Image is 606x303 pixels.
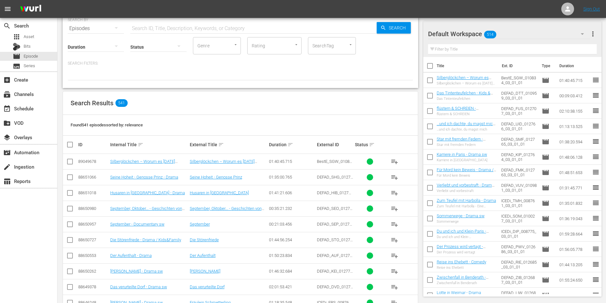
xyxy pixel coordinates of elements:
[557,165,592,180] td: 01:48:51.653
[592,153,600,161] span: reorder
[542,261,549,268] span: Episode
[556,57,594,75] th: Duration
[317,142,353,147] div: External ID
[592,122,600,130] span: reorder
[592,245,600,253] span: reorder
[110,141,188,148] div: Internal Title
[3,76,11,84] span: Create
[437,229,489,238] a: Du und ich und Klein-Paris - Drama
[78,175,108,179] div: 88651066
[233,42,239,48] button: Open
[269,237,315,242] div: 01:44:56.254
[190,190,249,195] a: Husaren in [GEOGRAPHIC_DATA]
[542,92,549,100] span: Episode
[437,57,498,75] th: Title
[13,62,20,70] span: Series
[288,142,293,148] span: sort
[4,5,12,13] span: menu
[391,189,398,197] span: playlist_add
[391,205,398,212] span: playlist_add
[110,284,167,289] a: Das verurteilte Dorf - Drama sw
[499,165,539,180] td: DEFAD_FMK_012763_03_01_01
[592,138,600,145] span: reorder
[437,266,486,270] div: Reise ins Ehebett
[557,103,592,119] td: 02:10:38.155
[348,42,354,48] button: Open
[391,252,398,259] span: playlist_add
[437,198,496,203] a: Zum Teufel mit Harbolla - Drama
[68,61,413,66] p: Search Filters:
[190,269,220,274] a: [PERSON_NAME]
[557,180,592,195] td: 01:31:45.771
[499,88,539,103] td: DEFAD_DTT_010959_03_01_01
[317,237,353,247] span: DEFAD_STO_012776_03_01_01
[110,237,181,242] a: Die Störenfriede - Drama / Kids&Family
[437,183,495,192] a: Verliebt und vorbestraft - Drama, Romance
[499,180,539,195] td: DEFAD_VUV_010981_03_01_01
[218,142,224,148] span: sort
[317,206,352,216] span: DEFAD_SEO_012778_03_01_01
[437,152,487,157] a: Karriere in Paris - Drama sw
[437,127,496,132] div: …und ich dachte, du magst mich
[115,99,127,107] span: 541
[377,22,411,34] button: Search
[542,123,549,130] span: Episode
[391,220,398,228] span: playlist_add
[437,137,486,146] a: Star mit fremden Federn - Drama, Comedy sw
[557,211,592,226] td: 01:36:19.043
[391,267,398,275] span: playlist_add
[13,33,20,41] span: Asset
[499,119,539,134] td: DEFAD_UID_012766_03_01_01
[3,22,11,30] span: Search
[138,142,143,148] span: sort
[190,284,225,289] a: Das verurteilte Dorf
[592,107,600,115] span: reorder
[437,143,496,147] div: Star mit fremden Federn
[498,57,538,75] th: Ext. ID
[78,206,108,211] div: 88650980
[78,237,108,242] div: 88650727
[592,92,600,99] span: reorder
[437,158,487,162] div: Karriere in [GEOGRAPHIC_DATA]
[499,149,539,165] td: DEFAD_KIP_012764_03_01_01
[542,199,549,207] span: Episode
[78,284,108,289] div: 88649378
[387,248,402,263] button: playlist_add
[269,175,315,179] div: 01:35:00.765
[78,269,108,274] div: 88650262
[542,184,549,192] span: Episode
[387,154,402,169] button: playlist_add
[13,43,20,51] div: Bits
[437,235,496,239] div: Du und ich und Klein-[GEOGRAPHIC_DATA]
[437,259,486,264] a: Reise ins Ehebett - Comedy
[499,73,539,88] td: BestE_SGW_010834_03_01_01
[437,112,496,116] div: flüstern & SCHREIEN
[437,121,495,131] a: …und ich dachte, du magst mich - Drama
[542,215,549,222] span: Episode
[499,272,539,288] td: DEFAD_ZIB_012687_03_01_01
[78,222,108,227] div: 88650957
[499,257,539,272] td: DEFAD_RIE_012685_03_01_01
[387,279,402,295] button: playlist_add
[317,159,352,169] span: BestE_SGW_010834_03_01_01
[269,269,315,274] div: 01:46:32.684
[110,190,185,195] a: Husaren in [GEOGRAPHIC_DATA] - Drama
[15,2,46,17] img: ans4CAIJ8jUAAAAAAAAAAAAAAAAAAAAAAAAgQb4GAAAAAAAAAAAAAAAAAAAAAAAAJMjXAAAAAAAAAAAAAAAAAAAAAAAAgAT5G...
[428,25,590,43] div: Default Workspace
[24,34,34,40] span: Asset
[3,163,11,171] span: create
[78,190,108,195] div: 88651018
[437,167,496,177] a: Für Mord kein Beweis - Drama / Krimi
[437,91,493,100] a: Das Tintenteufelchen - Kids & Family, Trickfilm
[437,250,496,254] div: Der Prozess wird vertagt
[71,123,143,127] span: Found 541 episodes sorted by: relevance
[110,175,178,179] a: Seine Hoheit - Genosse Prinz - Drama
[387,217,402,232] button: playlist_add
[110,159,178,169] a: Silberglöckchen – Worum es [DATE] wirklich geht - Comedy / Familie
[355,141,385,148] div: Status
[110,222,165,227] a: September - Documentary sw
[557,272,592,288] td: 01:55:24.650
[13,52,20,60] span: Episode
[317,222,352,231] span: DEFAD_SEP_012777_03_01_01
[538,57,556,75] th: Type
